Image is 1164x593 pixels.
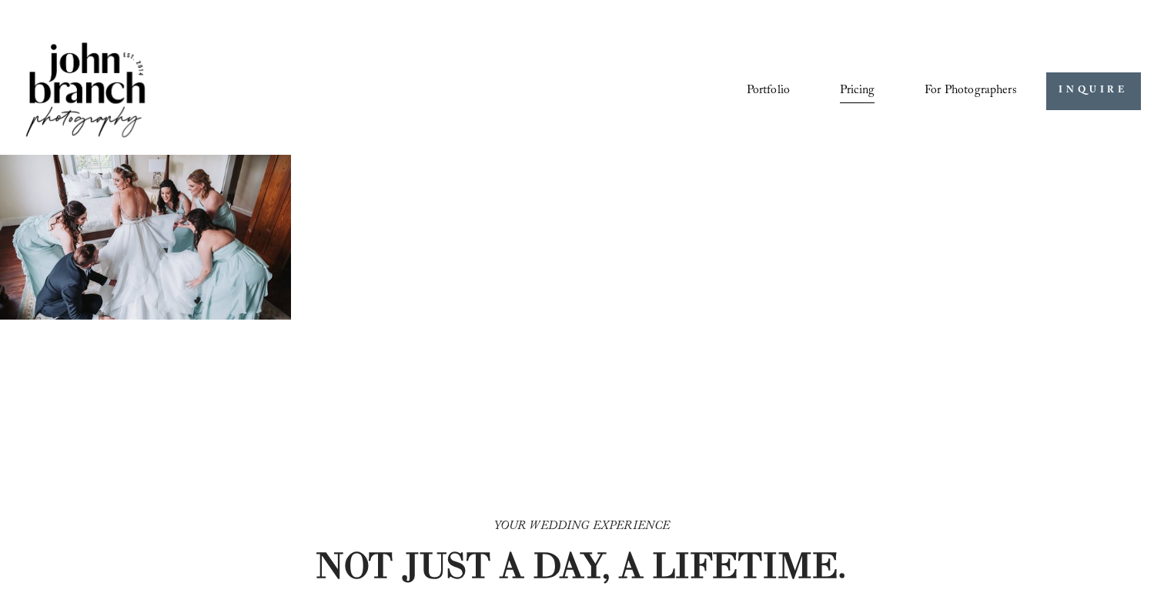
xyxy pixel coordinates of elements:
a: INQUIRE [1046,72,1141,110]
strong: NOT JUST A DAY, A LIFETIME. [315,543,846,588]
span: For Photographers [925,79,1017,103]
img: John Branch IV Photography [23,39,148,143]
em: YOUR WEDDING EXPERIENCE [494,517,671,538]
a: folder dropdown [925,78,1017,104]
a: Pricing [840,78,875,104]
a: Portfolio [747,78,790,104]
